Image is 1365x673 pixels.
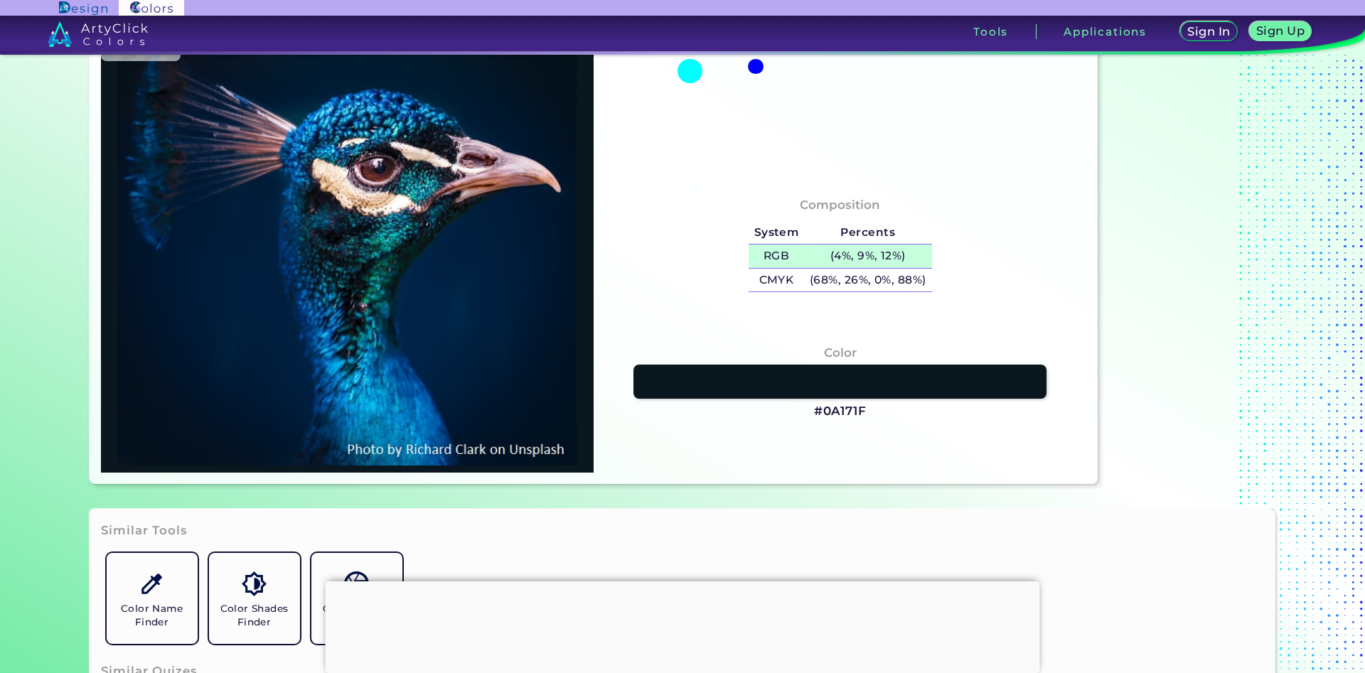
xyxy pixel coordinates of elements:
[1183,23,1236,41] a: Sign In
[203,547,306,650] a: Color Shades Finder
[749,221,804,244] h5: System
[814,403,867,420] h3: #0A171F
[1189,26,1228,37] h5: Sign In
[749,244,804,268] h5: RGB
[101,522,188,539] h3: Similar Tools
[1064,26,1147,37] h3: Applications
[112,602,192,629] h5: Color Name Finder
[800,195,880,215] h4: Composition
[101,547,203,650] a: Color Name Finder
[326,581,1040,669] iframe: Advertisement
[317,602,397,629] h5: Color Names Dictionary
[1258,26,1302,36] h5: Sign Up
[215,602,294,629] h5: Color Shades Finder
[306,547,408,650] a: Color Names Dictionary
[973,26,1008,37] h3: Tools
[804,221,931,244] h5: Percents
[344,571,369,596] img: icon_color_names_dictionary.svg
[48,21,148,47] img: logo_artyclick_colors_white.svg
[139,571,164,596] img: icon_color_name_finder.svg
[59,1,107,15] img: ArtyClick Design logo
[749,269,804,292] h5: CMYK
[242,571,267,596] img: icon_color_shades.svg
[824,343,857,363] h4: Color
[1252,23,1308,41] a: Sign Up
[804,244,931,268] h5: (4%, 9%, 12%)
[804,269,931,292] h5: (68%, 26%, 0%, 88%)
